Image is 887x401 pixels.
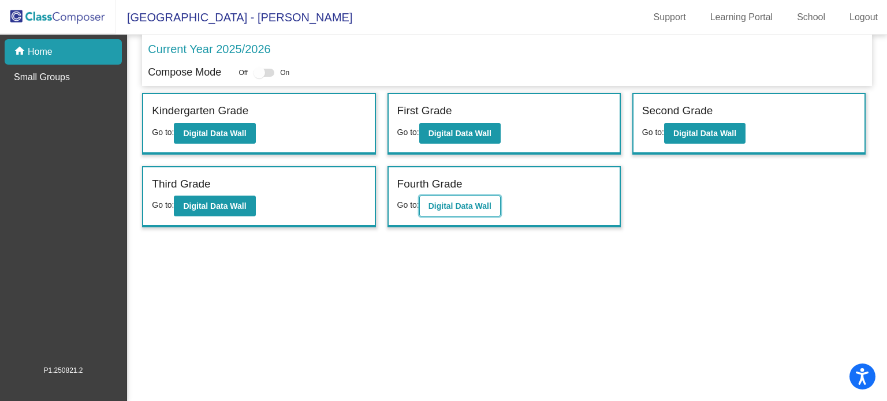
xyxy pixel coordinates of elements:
span: [GEOGRAPHIC_DATA] - [PERSON_NAME] [115,8,352,27]
a: Learning Portal [701,8,782,27]
b: Digital Data Wall [428,129,491,138]
button: Digital Data Wall [419,123,501,144]
b: Digital Data Wall [183,201,246,211]
span: Go to: [642,128,664,137]
mat-icon: home [14,45,28,59]
button: Digital Data Wall [174,123,255,144]
span: Go to: [397,128,419,137]
span: Go to: [397,200,419,209]
label: First Grade [397,103,452,119]
button: Digital Data Wall [419,196,501,216]
a: Logout [840,8,887,27]
button: Digital Data Wall [174,196,255,216]
span: Go to: [152,200,174,209]
label: Fourth Grade [397,176,463,193]
span: On [280,68,289,78]
span: Off [238,68,248,78]
p: Compose Mode [148,65,221,80]
button: Digital Data Wall [664,123,746,144]
a: Support [644,8,695,27]
a: School [788,8,834,27]
label: Kindergarten Grade [152,103,248,119]
p: Small Groups [14,70,70,84]
b: Digital Data Wall [183,129,246,138]
b: Digital Data Wall [428,201,491,211]
label: Third Grade [152,176,210,193]
b: Digital Data Wall [673,129,736,138]
p: Current Year 2025/2026 [148,40,270,58]
p: Home [28,45,53,59]
label: Second Grade [642,103,713,119]
span: Go to: [152,128,174,137]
